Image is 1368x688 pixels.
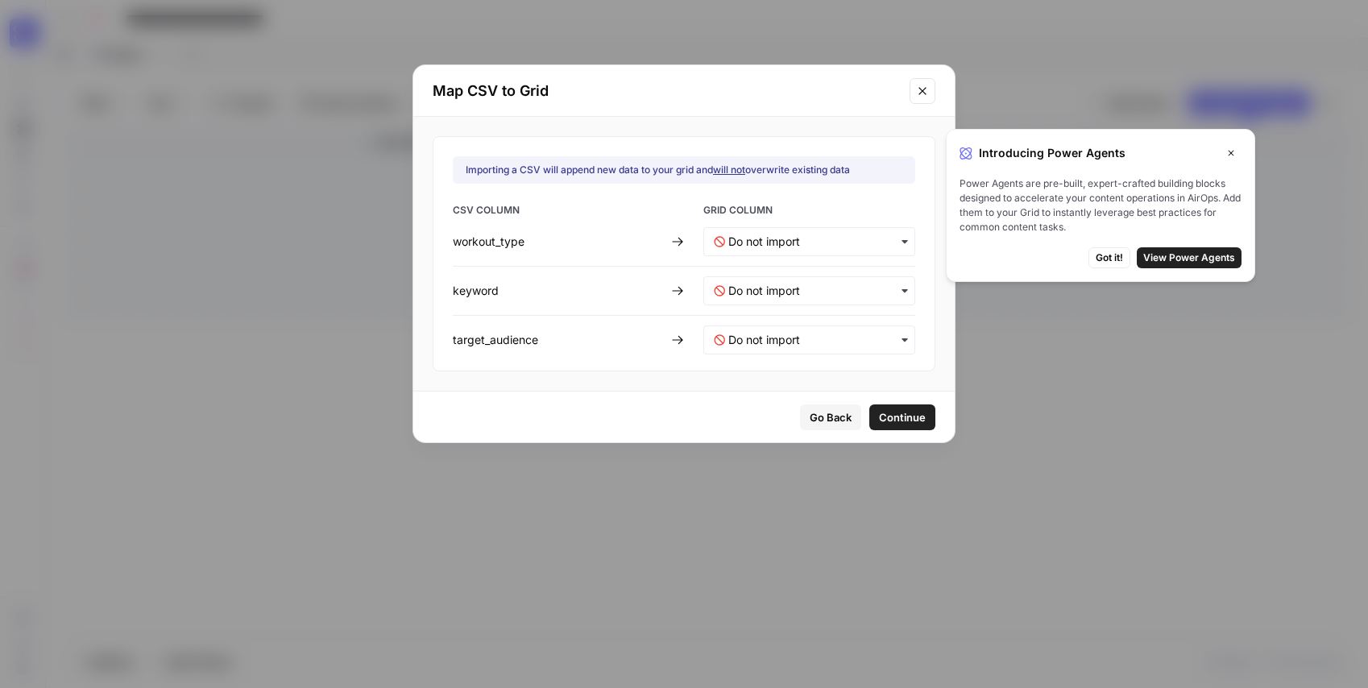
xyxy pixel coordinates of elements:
[800,404,861,430] button: Go Back
[1088,247,1130,268] button: Got it!
[453,234,665,250] div: workout_type
[713,164,745,176] u: will not
[1143,251,1235,265] span: View Power Agents
[453,332,665,348] div: target_audience
[879,409,926,425] span: Continue
[466,163,850,177] div: Importing a CSV will append new data to your grid and overwrite existing data
[1096,251,1123,265] span: Got it!
[1137,247,1242,268] button: View Power Agents
[453,203,665,221] span: CSV COLUMN
[810,409,852,425] span: Go Back
[433,80,900,102] h2: Map CSV to Grid
[960,143,1242,164] div: Introducing Power Agents
[728,234,905,250] input: Do not import
[453,283,665,299] div: keyword
[869,404,935,430] button: Continue
[960,176,1242,234] span: Power Agents are pre-built, expert-crafted building blocks designed to accelerate your content op...
[728,332,905,348] input: Do not import
[703,203,915,221] span: GRID COLUMN
[910,78,935,104] button: Close modal
[728,283,905,299] input: Do not import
